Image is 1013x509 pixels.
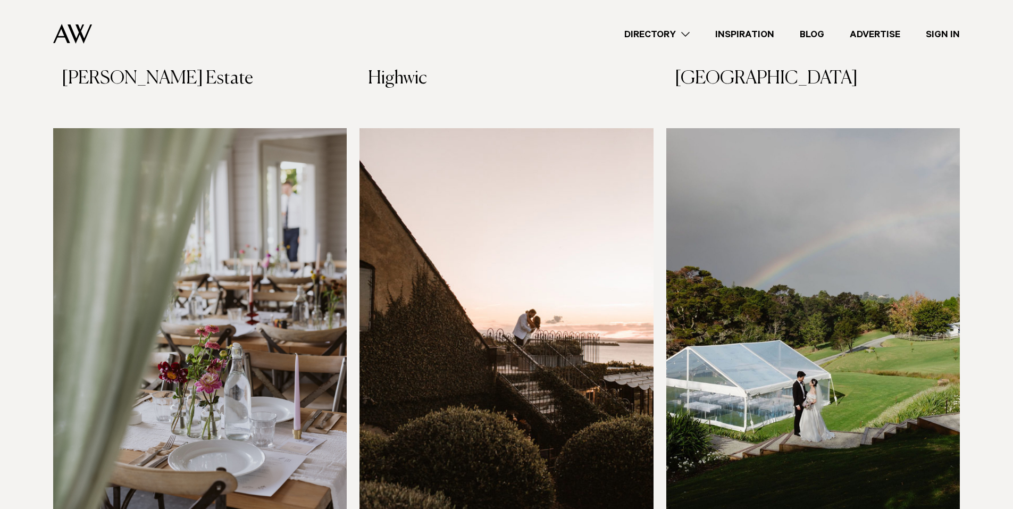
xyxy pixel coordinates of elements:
h3: [PERSON_NAME] Estate [62,68,338,90]
img: Auckland Weddings Logo [53,24,92,44]
h3: Highwic [368,68,644,90]
a: Advertise [837,27,913,41]
a: Inspiration [702,27,787,41]
a: Sign In [913,27,973,41]
a: Directory [612,27,702,41]
a: Blog [787,27,837,41]
h3: [GEOGRAPHIC_DATA] [675,68,951,90]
